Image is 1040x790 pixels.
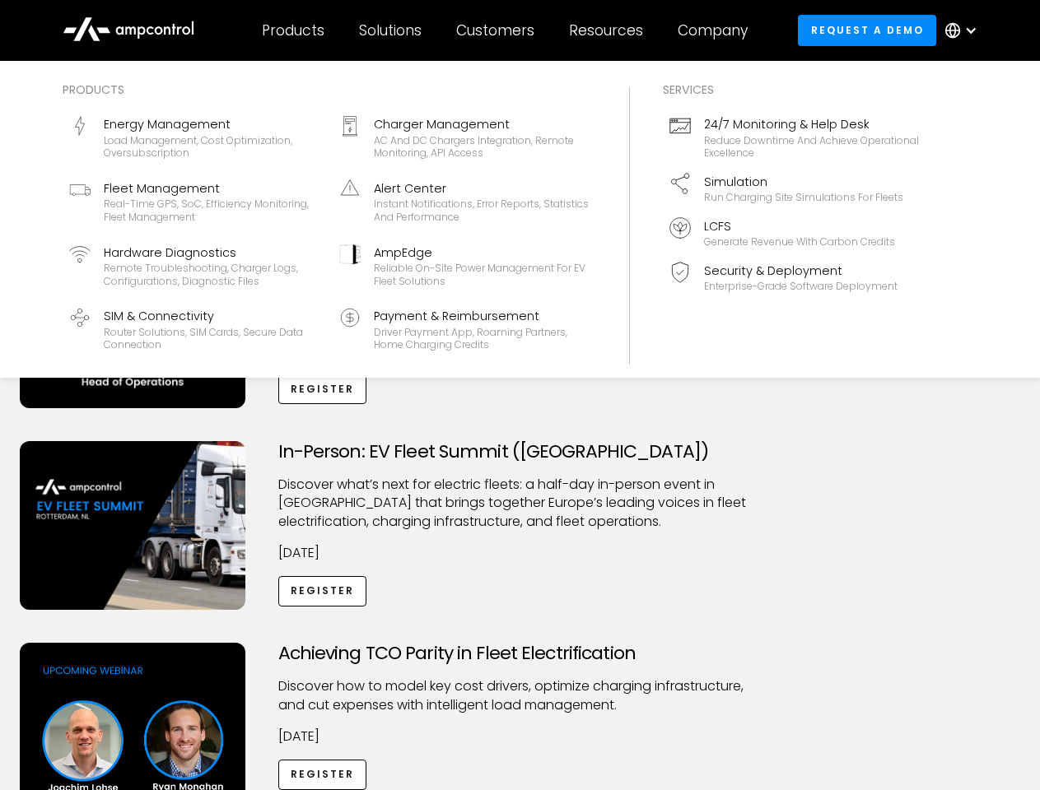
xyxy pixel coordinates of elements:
div: Reliable On-site Power Management for EV Fleet Solutions [374,262,590,287]
div: Remote troubleshooting, charger logs, configurations, diagnostic files [104,262,319,287]
div: Solutions [359,21,422,39]
div: Instant notifications, error reports, statistics and performance [374,197,590,223]
a: SimulationRun charging site simulations for fleets [663,166,926,211]
div: Resources [569,21,643,39]
div: Simulation [704,173,903,191]
a: Register [278,576,367,606]
div: Security & Deployment [704,262,898,280]
a: Security & DeploymentEnterprise-grade software deployment [663,255,926,300]
div: Energy Management [104,115,319,133]
div: Company [678,21,748,39]
div: Customers [456,21,534,39]
div: Hardware Diagnostics [104,244,319,262]
a: Register [278,374,367,404]
div: AmpEdge [374,244,590,262]
a: LCFSGenerate revenue with carbon credits [663,211,926,255]
div: Router Solutions, SIM Cards, Secure Data Connection [104,326,319,351]
a: Fleet ManagementReal-time GPS, SoC, efficiency monitoring, fleet management [63,173,326,230]
a: Energy ManagementLoad management, cost optimization, oversubscription [63,109,326,166]
p: [DATE] [278,727,763,746]
a: AmpEdgeReliable On-site Power Management for EV Fleet Solutions [333,237,596,295]
div: Services [663,81,926,99]
a: Payment & ReimbursementDriver Payment App, Roaming Partners, Home Charging Credits [333,300,596,358]
div: 24/7 Monitoring & Help Desk [704,115,920,133]
p: [DATE] [278,544,763,562]
div: Load management, cost optimization, oversubscription [104,134,319,160]
div: Products [262,21,324,39]
h3: Achieving TCO Parity in Fleet Electrification [278,643,763,664]
h3: In-Person: EV Fleet Summit ([GEOGRAPHIC_DATA]) [278,441,763,462]
div: Alert Center [374,179,590,197]
a: Request a demo [798,15,936,45]
div: Real-time GPS, SoC, efficiency monitoring, fleet management [104,197,319,223]
a: 24/7 Monitoring & Help DeskReduce downtime and achieve operational excellence [663,109,926,166]
div: Charger Management [374,115,590,133]
div: Driver Payment App, Roaming Partners, Home Charging Credits [374,326,590,351]
p: Discover how to model key cost drivers, optimize charging infrastructure, and cut expenses with i... [278,677,763,714]
div: Enterprise-grade software deployment [704,280,898,293]
div: Products [63,81,596,99]
a: Alert CenterInstant notifications, error reports, statistics and performance [333,173,596,230]
a: SIM & ConnectivityRouter Solutions, SIM Cards, Secure Data Connection [63,300,326,358]
div: Reduce downtime and achieve operational excellence [704,134,920,160]
div: LCFS [704,217,895,235]
div: AC and DC chargers integration, remote monitoring, API access [374,134,590,160]
div: Payment & Reimbursement [374,307,590,325]
div: Run charging site simulations for fleets [704,191,903,204]
p: ​Discover what’s next for electric fleets: a half-day in-person event in [GEOGRAPHIC_DATA] that b... [278,476,763,531]
div: SIM & Connectivity [104,307,319,325]
a: Hardware DiagnosticsRemote troubleshooting, charger logs, configurations, diagnostic files [63,237,326,295]
div: Generate revenue with carbon credits [704,235,895,249]
a: Register [278,760,367,790]
div: Fleet Management [104,179,319,197]
a: Charger ManagementAC and DC chargers integration, remote monitoring, API access [333,109,596,166]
